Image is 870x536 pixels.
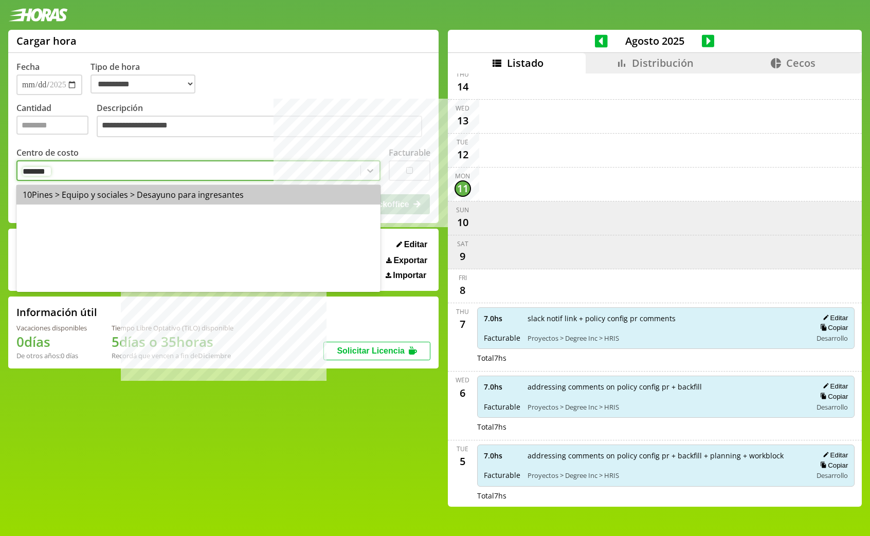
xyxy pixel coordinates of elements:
button: Exportar [383,255,430,266]
span: Desarrollo [817,334,848,343]
button: Copiar [817,392,848,401]
div: Fri [459,273,467,282]
b: Diciembre [198,351,231,360]
div: 10Pines > Equipo y sociales > Desayuno para ingresantes [16,185,380,205]
div: 8 [455,282,471,299]
div: 12 [455,146,471,163]
input: Cantidad [16,116,88,135]
label: Facturable [389,147,430,158]
span: slack notif link + policy config pr comments [528,313,805,323]
div: Tiempo Libre Optativo (TiLO) disponible [112,323,233,332]
span: Facturable [484,470,520,480]
label: Fecha [16,61,40,72]
div: Tue [457,445,468,453]
span: Cecos [786,56,815,70]
span: 7.0 hs [484,382,520,392]
span: Facturable [484,333,520,343]
div: 5 [455,453,471,470]
div: Recordá que vencen a fin de [112,351,233,360]
div: scrollable content [448,73,862,505]
span: 7.0 hs [484,451,520,460]
div: Thu [456,307,469,316]
div: 11 [455,180,471,197]
span: Exportar [393,256,427,265]
span: Listado [507,56,543,70]
span: Facturable [484,402,520,412]
div: Total 7 hs [477,353,855,363]
span: Distribución [632,56,694,70]
div: 6 [455,384,471,401]
span: Proyectos > Degree Inc > HRIS [528,402,805,412]
div: 14 [455,79,471,95]
div: Mon [455,172,470,180]
button: Copiar [817,461,848,470]
div: 7 [455,316,471,332]
div: Wed [456,104,469,113]
label: Tipo de hora [90,61,204,95]
button: Editar [820,382,848,391]
div: Sun [456,206,469,214]
div: 10 [455,214,471,231]
span: Importar [393,271,426,280]
span: Proyectos > Degree Inc > HRIS [528,471,805,480]
div: Vacaciones disponibles [16,323,87,332]
div: 13 [455,113,471,129]
h1: 0 días [16,332,87,351]
textarea: Descripción [97,116,422,137]
span: addressing comments on policy config pr + backfill + planning + workblock [528,451,805,460]
label: Cantidad [16,102,97,140]
img: logotipo [8,8,68,22]
label: Descripción [97,102,430,140]
div: Total 7 hs [477,422,855,432]
div: Sat [457,239,468,248]
h1: 5 días o 35 horas [112,332,233,351]
span: addressing comments on policy config pr + backfill [528,382,805,392]
div: 9 [455,248,471,265]
div: Total 7 hs [477,491,855,501]
div: Tue [457,138,468,146]
span: Editar [404,240,427,249]
span: 7.0 hs [484,313,520,323]
span: Solicitar Licencia [337,346,405,355]
span: Agosto 2025 [608,34,702,48]
div: Thu [456,70,469,79]
button: Copiar [817,323,848,332]
select: Tipo de hora [90,75,195,94]
div: De otros años: 0 días [16,351,87,360]
label: Centro de costo [16,147,79,158]
h1: Cargar hora [16,34,77,48]
button: Editar [393,239,430,250]
span: Desarrollo [817,471,848,480]
button: Editar [820,451,848,459]
button: Editar [820,313,848,322]
h2: Información útil [16,305,97,319]
div: Wed [456,376,469,384]
button: Solicitar Licencia [323,342,430,360]
span: Proyectos > Degree Inc > HRIS [528,334,805,343]
span: Desarrollo [817,402,848,412]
